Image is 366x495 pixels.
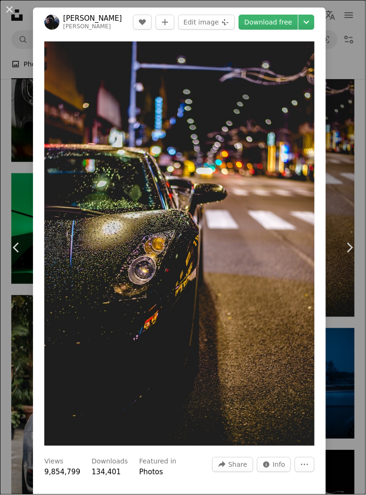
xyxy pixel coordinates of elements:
button: More Actions [295,457,315,472]
h3: Downloads [91,457,128,467]
h3: Views [44,457,64,467]
span: 9,854,799 [44,468,80,477]
a: Next [333,203,366,293]
a: Photos [139,468,163,477]
button: Stats about this image [257,457,291,472]
button: Like [133,15,152,30]
a: Download free [239,15,298,30]
a: [PERSON_NAME] [63,14,122,23]
button: Share this image [212,457,253,472]
span: 134,401 [91,468,121,477]
button: Choose download size [299,15,315,30]
img: close photography of black convertible on road [44,41,315,446]
a: [PERSON_NAME] [63,23,111,30]
span: Share [228,458,247,472]
button: Zoom in on this image [44,41,315,446]
img: Go to Mattia Righetti's profile [44,15,59,30]
h3: Featured in [139,457,176,467]
span: Info [273,458,286,472]
button: Edit image [178,15,235,30]
button: Add to Collection [156,15,175,30]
